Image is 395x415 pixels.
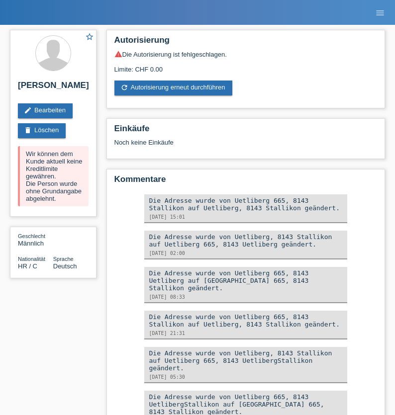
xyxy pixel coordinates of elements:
span: Geschlecht [18,233,45,239]
div: [DATE] 02:00 [149,250,343,256]
div: Die Adresse wurde von Uetliberg 665, 8143 Stallikon auf Uetliberg, 8143 Stallikon geändert. [149,197,343,212]
span: Kroatien / C / 15.04.2015 [18,262,37,270]
span: Nationalität [18,256,45,262]
h2: Kommentare [114,174,378,189]
div: Die Adresse wurde von Uetliberg 665, 8143 Uetliberg auf [GEOGRAPHIC_DATA] 665, 8143 Stallikon geä... [149,269,343,292]
i: warning [114,50,122,58]
div: [DATE] 21:31 [149,331,343,336]
div: [DATE] 15:01 [149,214,343,220]
i: edit [24,106,32,114]
h2: Autorisierung [114,35,378,50]
h2: [PERSON_NAME] [18,81,89,95]
a: editBearbeiten [18,103,73,118]
a: star_border [85,32,94,43]
a: refreshAutorisierung erneut durchführen [114,81,232,95]
div: Die Adresse wurde von Uetliberg, 8143 Stallikon auf Uetliberg 665, 8143 Uetliberg geändert. [149,233,343,248]
div: [DATE] 08:33 [149,294,343,300]
span: Sprache [53,256,74,262]
div: Noch keine Einkäufe [114,139,378,154]
div: Wir können dem Kunde aktuell keine Kreditlimite gewähren. Die Person wurde ohne Grundangabe abgel... [18,146,89,206]
i: menu [375,8,385,18]
div: Limite: CHF 0.00 [114,58,378,73]
i: delete [24,126,32,134]
div: Die Adresse wurde von Uetliberg 665, 8143 Stallikon auf Uetliberg, 8143 Stallikon geändert. [149,313,343,328]
h2: Einkäufe [114,124,378,139]
span: Deutsch [53,262,77,270]
a: deleteLöschen [18,123,66,138]
div: Die Adresse wurde von Uetliberg, 8143 Stallikon auf Uetliberg 665, 8143 UetlibergStallikon geändert. [149,349,343,372]
div: Die Autorisierung ist fehlgeschlagen. [114,50,378,58]
div: Männlich [18,232,53,247]
i: refresh [120,83,128,91]
i: star_border [85,32,94,41]
div: [DATE] 05:30 [149,374,343,380]
a: menu [370,9,390,15]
